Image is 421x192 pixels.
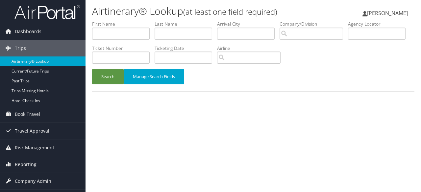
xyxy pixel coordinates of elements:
[155,21,217,27] label: Last Name
[15,156,37,173] span: Reporting
[14,4,80,20] img: airportal-logo.png
[92,45,155,52] label: Ticket Number
[92,69,124,84] button: Search
[15,139,54,156] span: Risk Management
[92,21,155,27] label: First Name
[217,45,285,52] label: Airline
[217,21,280,27] label: Arrival City
[155,45,217,52] label: Ticketing Date
[362,3,414,23] a: [PERSON_NAME]
[15,40,26,56] span: Trips
[124,69,184,84] button: Manage Search Fields
[15,173,51,189] span: Company Admin
[15,23,41,40] span: Dashboards
[92,4,307,18] h1: Airtinerary® Lookup
[15,123,49,139] span: Travel Approval
[15,106,40,122] span: Book Travel
[348,21,410,27] label: Agency Locator
[280,21,348,27] label: Company/Division
[367,10,408,17] span: [PERSON_NAME]
[183,6,277,17] small: (at least one field required)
